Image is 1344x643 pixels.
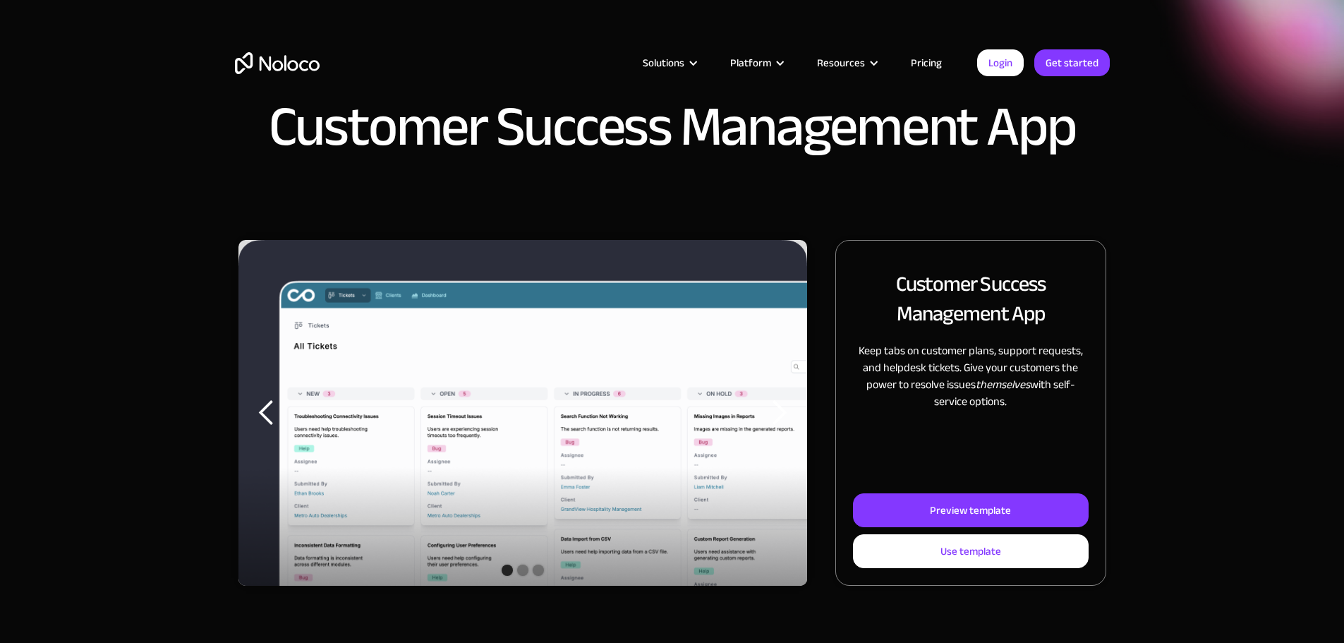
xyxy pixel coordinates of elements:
p: ‍ [853,424,1088,441]
p: Keep tabs on customer plans, support requests, and helpdesk tickets. Give your customers the powe... [853,342,1088,410]
div: Resources [817,54,865,72]
div: Show slide 1 of 3 [502,565,513,576]
a: Preview template [853,493,1088,527]
div: previous slide [238,240,295,586]
div: Platform [730,54,771,72]
div: Platform [713,54,799,72]
div: Use template [940,542,1001,560]
div: next slide [751,240,807,586]
a: Get started [1034,49,1110,76]
div: carousel [238,240,808,586]
h2: Customer Success Management App [853,269,1088,328]
a: home [235,52,320,74]
div: Preview template [930,501,1011,519]
div: Resources [799,54,893,72]
div: Show slide 3 of 3 [533,565,544,576]
div: 1 of 3 [238,240,808,586]
div: Solutions [625,54,713,72]
em: themselves [976,374,1030,395]
h1: Customer Success Management App [269,99,1076,155]
div: Show slide 2 of 3 [517,565,528,576]
a: Login [977,49,1024,76]
div: Solutions [643,54,684,72]
a: Pricing [893,54,959,72]
a: Use template [853,534,1088,568]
